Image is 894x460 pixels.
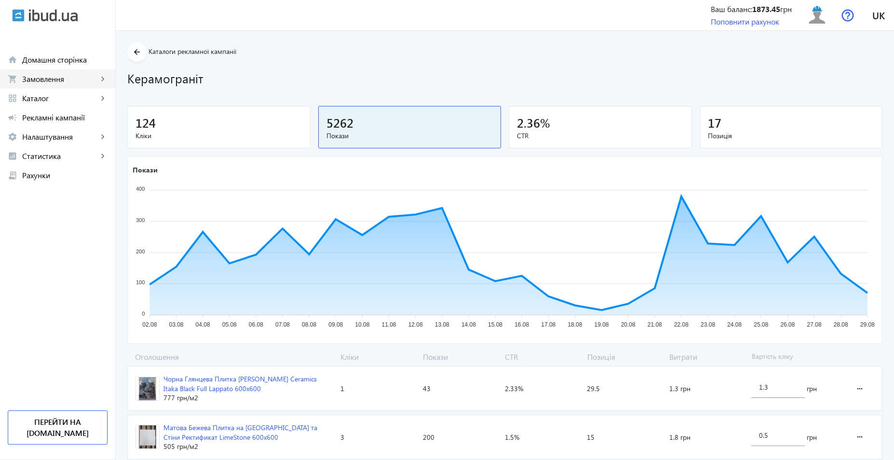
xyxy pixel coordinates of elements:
mat-icon: receipt_long [8,171,17,180]
tspan: 0 [142,311,145,316]
img: user.svg [806,4,828,26]
tspan: 10.08 [355,322,369,329]
tspan: 26.08 [780,322,795,329]
span: 1 [340,384,344,394]
span: Каталоги рекламної кампанії [149,47,236,56]
span: Кліки [337,352,419,362]
h1: Керамограніт [127,70,882,87]
span: Статистика [22,151,98,161]
mat-icon: keyboard_arrow_right [98,93,108,103]
span: Вартість кліку [748,352,845,362]
text: Покази [133,165,158,174]
span: грн [807,433,817,442]
span: 3 [340,433,344,442]
div: 777 грн /м2 [163,393,333,403]
a: Перейти на [DOMAIN_NAME] [8,410,108,445]
span: Рекламні кампанії [22,113,108,122]
img: 2534368440691603d50516224331908-f04db526d9.jpg [136,377,159,400]
img: help.svg [841,9,854,22]
tspan: 27.08 [807,322,822,329]
tspan: 21.08 [648,322,662,329]
tspan: 14.08 [461,322,476,329]
tspan: 17.08 [541,322,555,329]
span: Покази [326,131,493,141]
mat-icon: grid_view [8,93,17,103]
span: Покази [419,352,501,362]
tspan: 04.08 [196,322,210,329]
img: ibud_text.svg [29,9,78,22]
div: 505 грн /м2 [163,442,333,451]
span: грн [807,384,817,394]
tspan: 18.08 [568,322,582,329]
tspan: 24.08 [727,322,742,329]
tspan: 05.08 [222,322,237,329]
span: 17 [708,115,721,131]
span: 2.36 [517,115,540,131]
mat-icon: home [8,55,17,65]
tspan: 08.08 [302,322,316,329]
span: 2.33% [505,384,523,394]
img: 12494684409d4b1bd88466533518662-e564628ff5.jpg [136,425,159,448]
a: Поповнити рахунок [711,16,779,26]
tspan: 22.08 [674,322,689,329]
tspan: 09.08 [328,322,343,329]
span: Кліки [135,131,302,141]
span: Налаштування [22,132,98,142]
span: 1.8 грн [669,433,691,442]
span: 200 [423,433,434,442]
span: 15 [587,433,595,442]
span: uk [872,9,885,21]
mat-icon: keyboard_arrow_right [98,74,108,84]
span: 29.5 [587,384,600,394]
tspan: 400 [136,186,145,192]
span: 5262 [326,115,353,131]
mat-icon: more_horiz [854,377,866,400]
tspan: 25.08 [754,322,768,329]
tspan: 07.08 [275,322,290,329]
span: CTR [501,352,583,362]
span: Замовлення [22,74,98,84]
span: Домашня сторінка [22,55,108,65]
mat-icon: keyboard_arrow_right [98,151,108,161]
mat-icon: analytics [8,151,17,161]
div: Ваш баланс: грн [711,4,792,14]
span: Позиція [708,131,875,141]
span: Оголошення [127,352,337,362]
mat-icon: keyboard_arrow_right [98,132,108,142]
tspan: 03.08 [169,322,183,329]
mat-icon: arrow_back [131,46,143,58]
span: 124 [135,115,156,131]
mat-icon: more_horiz [854,425,866,448]
span: CTR [517,131,684,141]
tspan: 13.08 [435,322,449,329]
div: Чорна Глянцева Плитка [PERSON_NAME] Ceramics Itaka Black Full Lappato 600х600 [163,374,333,393]
mat-icon: campaign [8,113,17,122]
div: Матова Бежева Плитка на [GEOGRAPHIC_DATA] та Стіни Ректификат LimeStone 600х600 [163,423,333,442]
span: Позиція [583,352,666,362]
tspan: 15.08 [488,322,502,329]
mat-icon: settings [8,132,17,142]
span: Витрати [665,352,748,362]
tspan: 23.08 [701,322,715,329]
span: 1.5% [505,433,519,442]
tspan: 100 [136,280,145,286]
span: Каталог [22,93,98,103]
tspan: 11.08 [381,322,396,329]
tspan: 16.08 [515,322,529,329]
b: 1873.45 [752,4,780,14]
tspan: 20.08 [621,322,636,329]
span: Рахунки [22,171,108,180]
tspan: 200 [136,249,145,254]
tspan: 06.08 [249,322,263,329]
tspan: 19.08 [595,322,609,329]
span: % [540,115,550,131]
mat-icon: shopping_cart [8,74,17,84]
span: 1.3 грн [669,384,691,394]
tspan: 02.08 [142,322,157,329]
tspan: 28.08 [834,322,848,329]
tspan: 29.08 [860,322,875,329]
tspan: 300 [136,217,145,223]
tspan: 12.08 [408,322,423,329]
span: 43 [423,384,431,394]
img: ibud.svg [12,9,25,22]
